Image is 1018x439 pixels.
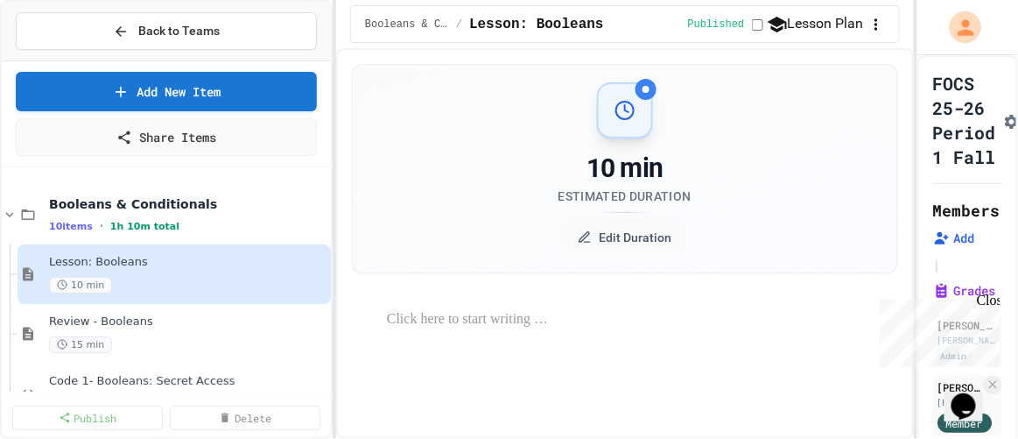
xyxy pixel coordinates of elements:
[16,72,317,111] a: Add New Item
[456,18,462,32] span: /
[49,196,327,212] span: Booleans & Conditionals
[938,379,982,395] div: [PERSON_NAME]
[49,374,327,389] span: Code 1- Booleans: Secret Access
[933,282,996,300] button: Grades
[938,396,982,409] div: [EMAIL_ADDRESS][DOMAIN_NAME]
[767,13,864,35] button: Lesson Plan
[139,22,221,40] span: Back to Teams
[933,230,975,247] button: Add
[933,254,942,275] span: |
[16,118,317,156] a: Share Items
[170,406,320,430] a: Delete
[49,255,327,270] span: Lesson: Booleans
[873,293,1000,367] iframe: chat widget
[930,7,986,48] div: My Account
[947,415,984,431] span: Member
[49,221,93,232] span: 10 items
[688,18,745,32] span: Published
[7,7,121,111] div: Chat with us now!Close
[12,406,163,430] a: Publish
[933,71,996,169] h1: FOCS 25-26 Period 1 Fall
[49,277,112,294] span: 10 min
[49,336,112,353] span: 15 min
[558,152,692,184] div: 10 min
[752,19,763,31] input: publish toggle
[100,219,103,233] span: •
[688,13,763,35] div: Content is published and visible to students
[49,315,327,329] span: Review - Booleans
[469,14,604,35] span: Lesson: Booleans
[944,369,1000,421] iframe: chat widget
[560,220,689,255] button: Edit Duration
[365,18,449,32] span: Booleans & Conditionals
[558,188,692,205] div: Estimated Duration
[933,198,1000,223] h2: Members
[16,12,317,50] button: Back to Teams
[110,221,179,232] span: 1h 10m total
